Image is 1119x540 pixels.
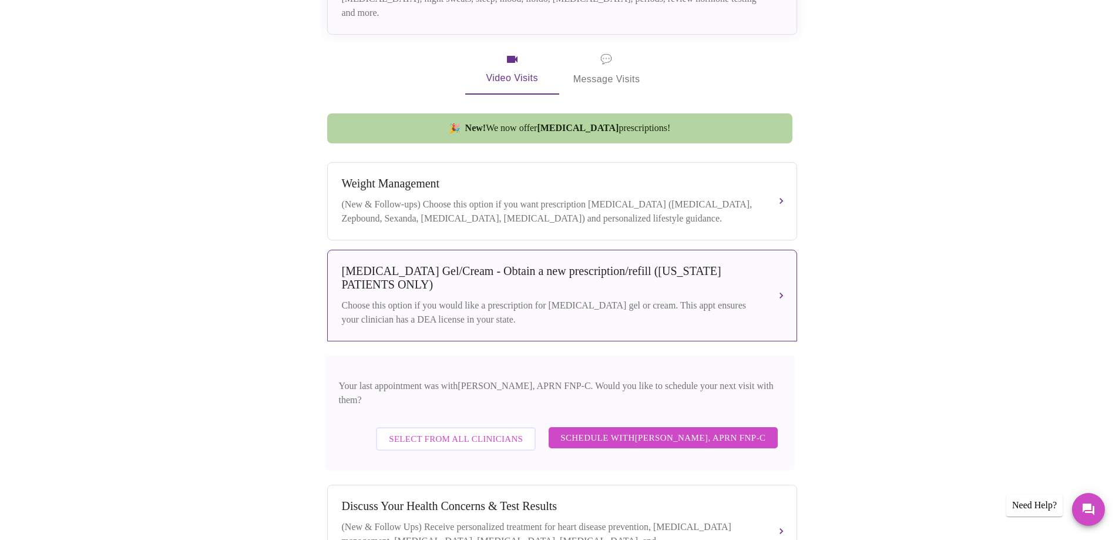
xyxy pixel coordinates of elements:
div: Need Help? [1006,494,1063,516]
button: [MEDICAL_DATA] Gel/Cream - Obtain a new prescription/refill ([US_STATE] PATIENTS ONLY)Choose this... [327,250,797,341]
span: Select from All Clinicians [389,431,523,447]
button: Schedule with[PERSON_NAME], APRN FNP-C [549,427,777,448]
span: We now offer prescriptions! [465,123,671,133]
div: [MEDICAL_DATA] Gel/Cream - Obtain a new prescription/refill ([US_STATE] PATIENTS ONLY) [342,264,759,291]
span: Video Visits [479,52,545,86]
span: Message Visits [573,51,640,88]
span: Schedule with [PERSON_NAME], APRN FNP-C [560,430,765,445]
p: Your last appointment was with [PERSON_NAME], APRN FNP-C . Would you like to schedule your next v... [339,379,781,407]
strong: New! [465,123,486,133]
span: message [600,51,612,68]
button: Select from All Clinicians [376,427,536,451]
div: (New & Follow-ups) Choose this option if you want prescription [MEDICAL_DATA] ([MEDICAL_DATA], Ze... [342,197,759,226]
div: Discuss Your Health Concerns & Test Results [342,499,759,513]
button: Weight Management(New & Follow-ups) Choose this option if you want prescription [MEDICAL_DATA] ([... [327,162,797,240]
button: Messages [1072,493,1105,526]
div: Choose this option if you would like a prescription for [MEDICAL_DATA] gel or cream. This appt en... [342,298,759,327]
span: new [449,123,461,134]
strong: [MEDICAL_DATA] [537,123,619,133]
div: Weight Management [342,177,759,190]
